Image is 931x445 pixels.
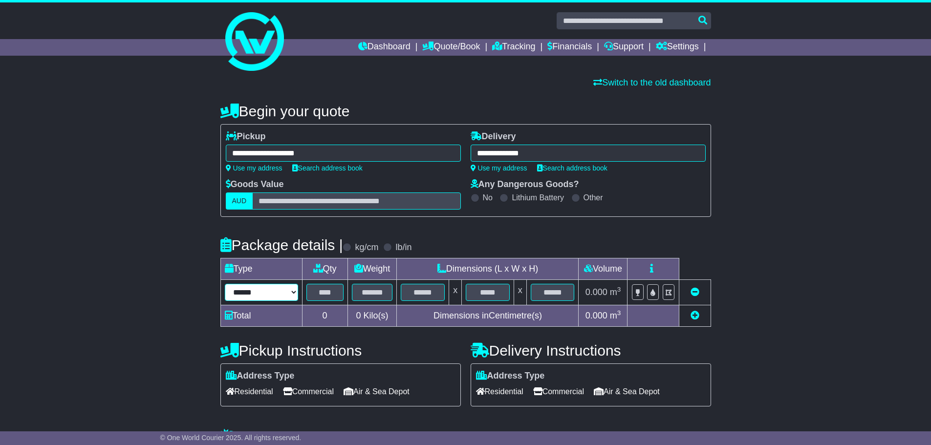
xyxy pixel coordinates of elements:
span: © One World Courier 2025. All rights reserved. [160,434,302,442]
td: Dimensions in Centimetre(s) [397,305,579,327]
span: Air & Sea Depot [344,384,410,399]
a: Support [604,39,644,56]
a: Tracking [492,39,535,56]
a: Use my address [226,164,282,172]
span: Commercial [533,384,584,399]
sup: 3 [617,286,621,293]
label: Pickup [226,131,266,142]
td: Volume [579,258,628,280]
td: Kilo(s) [347,305,397,327]
a: Settings [656,39,699,56]
label: Address Type [476,371,545,381]
a: Quote/Book [422,39,480,56]
td: Total [220,305,302,327]
h4: Pickup Instructions [220,342,461,359]
label: Lithium Battery [512,193,564,202]
label: AUD [226,192,253,210]
a: Use my address [471,164,527,172]
span: 0 [356,311,361,320]
td: x [514,280,526,305]
td: x [449,280,462,305]
span: Air & Sea Depot [594,384,660,399]
td: Type [220,258,302,280]
a: Search address book [292,164,363,172]
label: Other [584,193,603,202]
label: No [483,193,493,202]
span: Commercial [283,384,334,399]
span: 0.000 [585,287,607,297]
td: Qty [302,258,347,280]
a: Search address book [537,164,607,172]
a: Financials [547,39,592,56]
label: Address Type [226,371,295,381]
h4: Delivery Instructions [471,342,711,359]
label: Any Dangerous Goods? [471,179,579,190]
span: Residential [476,384,523,399]
label: kg/cm [355,242,378,253]
span: m [610,311,621,320]
h4: Package details | [220,237,343,253]
h4: Warranty & Insurance [220,428,711,445]
td: 0 [302,305,347,327]
label: lb/in [395,242,411,253]
a: Remove this item [691,287,699,297]
label: Goods Value [226,179,284,190]
a: Add new item [691,311,699,320]
a: Switch to the old dashboard [593,78,711,87]
sup: 3 [617,309,621,317]
td: Dimensions (L x W x H) [397,258,579,280]
td: Weight [347,258,397,280]
h4: Begin your quote [220,103,711,119]
span: Residential [226,384,273,399]
span: 0.000 [585,311,607,320]
label: Delivery [471,131,516,142]
span: m [610,287,621,297]
a: Dashboard [358,39,411,56]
